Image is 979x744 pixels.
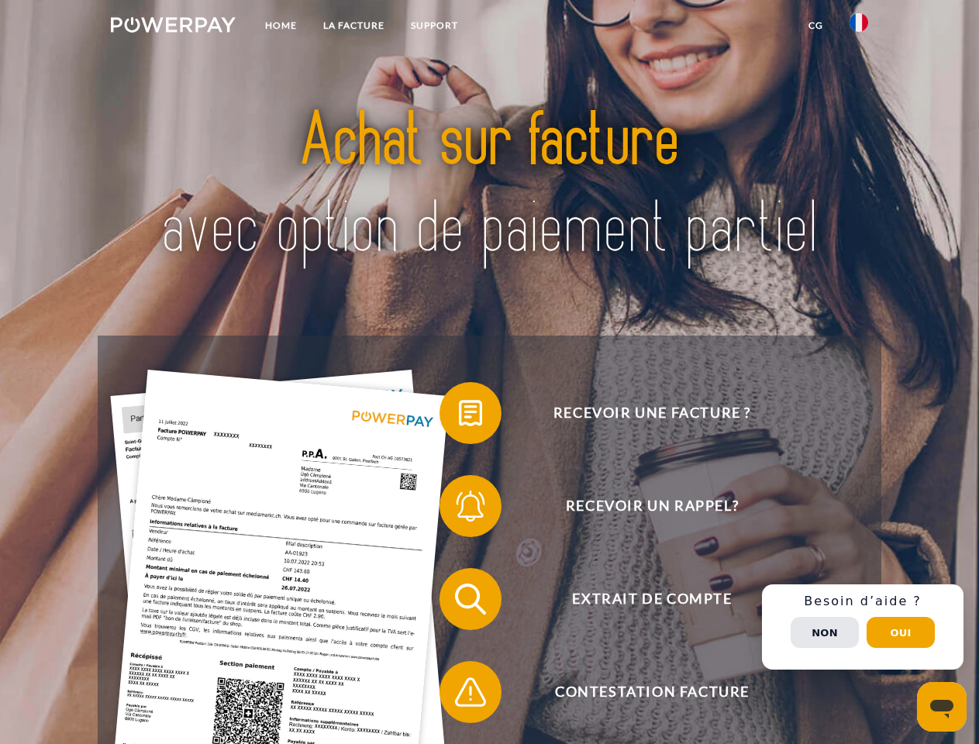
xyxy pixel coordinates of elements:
button: Non [791,617,859,648]
iframe: Bouton de lancement de la fenêtre de messagerie [917,682,967,732]
img: fr [850,13,868,32]
span: Recevoir un rappel? [462,475,842,537]
a: CG [795,12,836,40]
h3: Besoin d’aide ? [771,594,954,609]
a: LA FACTURE [310,12,398,40]
button: Recevoir une facture ? [440,382,843,444]
button: Extrait de compte [440,568,843,630]
button: Recevoir un rappel? [440,475,843,537]
span: Contestation Facture [462,661,842,723]
button: Contestation Facture [440,661,843,723]
img: qb_bill.svg [451,394,490,432]
a: Support [398,12,471,40]
img: title-powerpay_fr.svg [148,74,831,297]
img: qb_warning.svg [451,673,490,711]
button: Oui [867,617,935,648]
img: qb_search.svg [451,580,490,618]
span: Extrait de compte [462,568,842,630]
a: Home [252,12,310,40]
span: Recevoir une facture ? [462,382,842,444]
div: Schnellhilfe [762,584,963,670]
img: qb_bell.svg [451,487,490,525]
img: logo-powerpay-white.svg [111,17,236,33]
